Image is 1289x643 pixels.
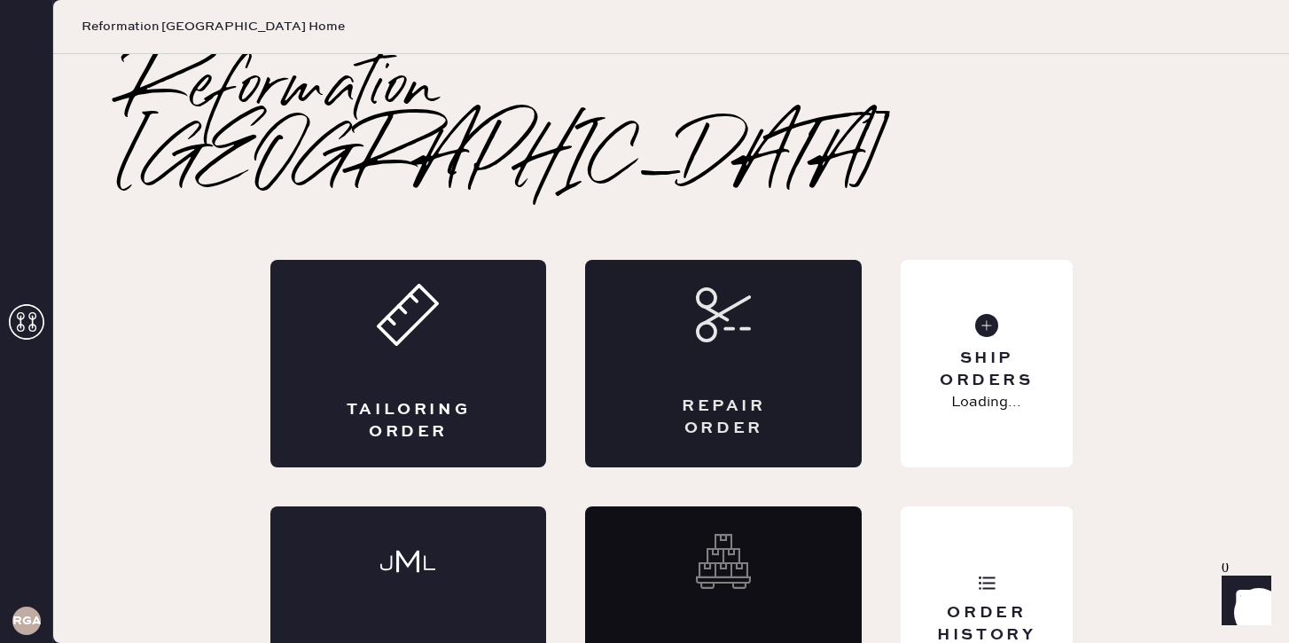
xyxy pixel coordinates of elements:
[656,396,791,440] div: Repair Order
[1205,563,1281,639] iframe: Front Chat
[915,348,1058,392] div: Ship Orders
[124,54,1218,196] h2: Reformation [GEOGRAPHIC_DATA]
[82,18,345,35] span: Reformation [GEOGRAPHIC_DATA] Home
[341,399,476,443] div: Tailoring Order
[12,615,41,627] h3: RGA
[951,392,1021,413] p: Loading...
